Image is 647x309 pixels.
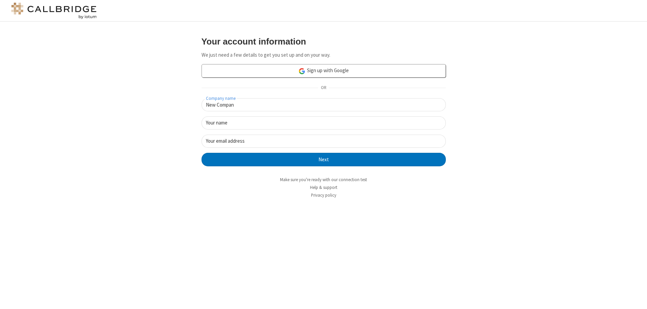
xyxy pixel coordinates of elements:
a: Privacy policy [311,192,336,198]
img: google-icon.png [298,67,306,75]
a: Make sure you're ready with our connection test [280,177,367,182]
button: Next [202,153,446,166]
a: Help & support [310,185,337,190]
a: Sign up with Google [202,64,446,78]
input: Company name [202,98,446,111]
h3: Your account information [202,37,446,46]
input: Your email address [202,135,446,148]
img: logo@2x.png [10,3,98,19]
p: We just need a few details to get you set up and on your way. [202,51,446,59]
input: Your name [202,116,446,130]
span: OR [318,83,329,93]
